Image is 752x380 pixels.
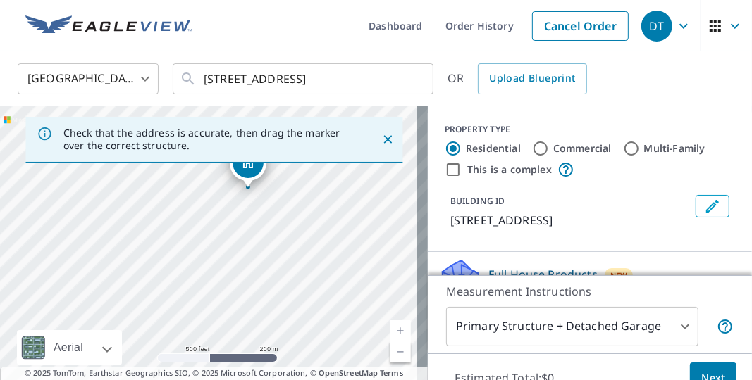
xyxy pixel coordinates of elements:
[230,144,266,188] div: Dropped pin, building 1, Residential property, 9411 Myrtle Creek Ln Orlando, FL 32832
[450,195,505,207] p: BUILDING ID
[644,141,705,156] label: Multi-Family
[390,341,411,362] a: Current Level 16, Zoom Out
[553,141,612,156] label: Commercial
[489,70,575,87] span: Upload Blueprint
[446,307,698,346] div: Primary Structure + Detached Garage
[446,283,734,300] p: Measurement Instructions
[25,15,192,37] img: EV Logo
[467,163,552,177] label: This is a complex
[18,59,159,99] div: [GEOGRAPHIC_DATA]
[488,266,598,283] p: Full House Products
[641,11,672,42] div: DT
[319,367,378,378] a: OpenStreetMap
[610,270,628,281] span: New
[532,11,629,41] a: Cancel Order
[49,330,87,365] div: Aerial
[25,367,403,379] span: © 2025 TomTom, Earthstar Geographics SIO, © 2025 Microsoft Corporation, ©
[466,141,521,156] label: Residential
[478,63,586,94] a: Upload Blueprint
[717,318,734,335] span: Your report will include the primary structure and a detached garage if one exists.
[439,258,741,298] div: Full House ProductsNew
[380,367,403,378] a: Terms
[17,330,122,365] div: Aerial
[63,127,356,152] p: Check that the address is accurate, then drag the marker over the correct structure.
[390,320,411,341] a: Current Level 16, Zoom In
[378,130,397,148] button: Close
[450,212,690,229] p: [STREET_ADDRESS]
[204,59,405,99] input: Search by address or latitude-longitude
[696,195,729,217] button: Edit building 1
[445,123,735,136] div: PROPERTY TYPE
[448,63,587,94] div: OR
